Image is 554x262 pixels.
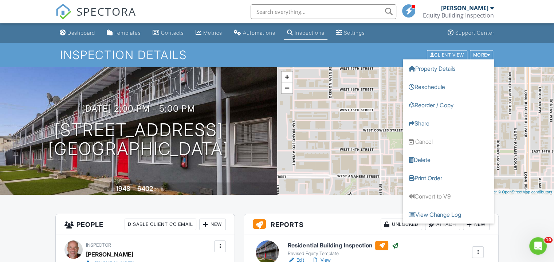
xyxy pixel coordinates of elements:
a: Client View [426,52,469,57]
h3: People [56,214,235,235]
a: Templates [104,26,144,40]
a: Zoom out [282,82,292,93]
div: Metrics [203,30,222,36]
div: Client View [427,50,467,60]
a: Settings [333,26,368,40]
h3: Reports [244,214,498,235]
div: 6402 [137,185,153,192]
div: 1948 [116,185,130,192]
span: Inspector [86,242,111,248]
a: Metrics [193,26,225,40]
a: Dashboard [57,26,98,40]
a: Automations (Basic) [231,26,278,40]
div: More [470,50,494,60]
a: Contacts [150,26,187,40]
div: [PERSON_NAME] [86,249,133,260]
a: Reorder / Copy [403,96,494,114]
div: Support Center [455,30,494,36]
a: Inspections [284,26,327,40]
div: [PERSON_NAME] [441,4,488,12]
a: Support Center [445,26,497,40]
input: Search everything... [251,4,396,19]
a: Delete [403,150,494,169]
span: 10 [544,237,553,243]
h1: [STREET_ADDRESS] [GEOGRAPHIC_DATA] [48,120,229,159]
img: The Best Home Inspection Software - Spectora [55,4,71,20]
div: Attach [425,219,460,230]
div: New [199,219,226,230]
div: Automations [243,30,275,36]
a: Reschedule [403,77,494,96]
a: SPECTORA [55,10,136,25]
div: Equity Building Inspection [423,12,494,19]
div: Settings [344,30,365,36]
a: View Change Log [403,205,494,223]
div: Disable Client CC Email [125,219,196,230]
a: Residential Building Inspection Revised Equity Template [288,241,398,257]
a: Print Order [403,169,494,187]
div: Inspections [295,30,325,36]
iframe: Intercom live chat [529,237,547,255]
div: Dashboard [67,30,95,36]
a: © OpenStreetMap contributors [498,190,552,194]
a: Property Details [403,59,494,77]
a: Zoom in [282,72,292,82]
a: Convert to V9 [403,187,494,205]
h3: [DATE] 2:00 pm - 5:00 pm [82,104,195,113]
div: Unlocked [381,219,422,230]
div: | [462,189,554,195]
div: New [463,219,490,230]
a: Share [403,114,494,132]
div: Contacts [161,30,184,36]
span: Built [107,186,115,192]
div: Templates [114,30,141,36]
div: Cancel [415,137,433,145]
span: sq. ft. [154,186,164,192]
h6: Residential Building Inspection [288,241,398,250]
h1: Inspection Details [60,49,494,61]
div: Revised Equity Template [288,251,398,257]
span: SPECTORA [76,4,136,19]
